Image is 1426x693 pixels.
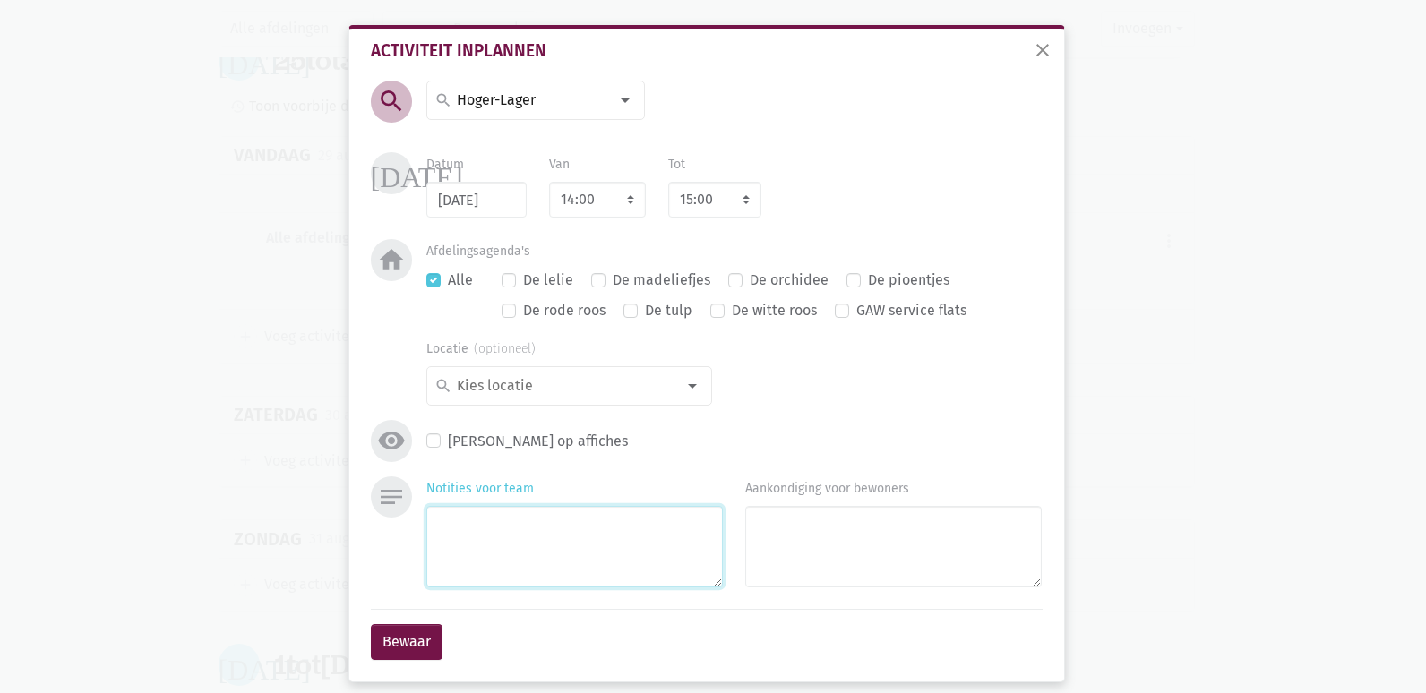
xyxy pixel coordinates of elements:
span: close [1032,39,1053,61]
input: Kies locatie [454,374,675,398]
label: GAW service flats [856,299,966,322]
i: search [377,87,406,115]
button: sluiten [1025,32,1061,72]
label: Van [549,155,570,175]
i: notes [377,483,406,511]
label: Aankondiging voor bewoners [745,479,909,499]
label: De witte roos [732,299,817,322]
label: De rode roos [523,299,606,322]
label: Alle [448,269,473,292]
label: Tot [668,155,685,175]
input: Hoger-Lager [454,89,609,112]
i: home [377,245,406,274]
i: [DATE] [371,158,463,187]
div: Activiteit inplannen [371,43,1043,59]
i: visibility [377,426,406,455]
label: [PERSON_NAME] op affiches [448,430,628,453]
label: De lelie [523,269,573,292]
label: Locatie [426,339,536,359]
button: Bewaar [371,624,442,660]
label: De orchidee [750,269,829,292]
label: De madeliefjes [613,269,710,292]
label: De pioentjes [868,269,949,292]
label: Datum [426,155,464,175]
label: Notities voor team [426,479,534,499]
label: Afdelingsagenda's [426,242,530,261]
label: De tulp [645,299,692,322]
